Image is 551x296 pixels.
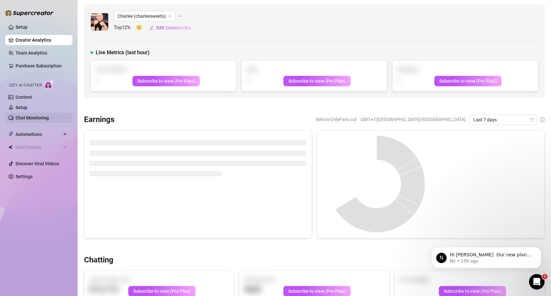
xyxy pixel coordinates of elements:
h3: Earnings [84,115,114,125]
span: 1 [542,274,547,279]
span: GMT+3 [GEOGRAPHIC_DATA]/[GEOGRAPHIC_DATA] [361,115,466,124]
img: Charlee [91,13,108,31]
span: Edit Creator's Bio [156,25,191,30]
button: Edit Creator's Bio [149,23,192,33]
iframe: Intercom live chat [529,274,545,290]
a: Purchase Subscription [16,63,62,68]
span: team [168,14,172,18]
span: info-circle [540,117,545,122]
span: edit [149,26,154,30]
a: Chat Monitoring [16,115,49,120]
span: Subscribe to view (Pro Plan) [444,289,501,294]
span: Subscribe to view (Pro Plan) [137,78,195,84]
img: Chat Copilot [8,145,13,149]
span: Automations [16,129,61,139]
img: logo-BBDzfeDw.svg [5,10,54,16]
a: Discover Viral Videos [16,161,59,166]
span: Subscribe to view (Pro Plan) [133,289,191,294]
span: Last 7 days [473,115,534,125]
span: Izzy AI Chatter [9,82,42,88]
span: Chat Copilot [16,142,61,152]
a: Team Analytics [16,50,47,56]
a: Content [16,95,32,100]
span: Charlee (charleesweets) [118,11,172,21]
a: Creator Analytics [16,35,67,45]
img: AI Chatter [44,80,54,89]
iframe: Intercom notifications message [422,233,551,279]
span: Subscribe to view (Pro Plan) [288,289,346,294]
h3: Chatting [84,255,113,265]
a: Setup [16,105,27,110]
span: thunderbolt [8,132,14,137]
a: Setup [16,25,27,30]
span: ellipsis [178,11,183,21]
span: 🙂 [136,24,149,32]
button: Subscribe to view (Pro Plan) [132,76,200,86]
span: calendar [530,118,534,122]
span: Live Metrics (last hour) [96,49,150,56]
span: Subscribe to view (Pro Plan) [439,78,497,84]
span: Subscribe to view (Pro Plan) [288,78,346,84]
button: Subscribe to view (Pro Plan) [283,76,351,86]
a: Settings [16,174,33,179]
span: Top 12 % [114,24,136,32]
button: Subscribe to view (Pro Plan) [434,76,502,86]
span: Before OnlyFans cut [316,115,357,124]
